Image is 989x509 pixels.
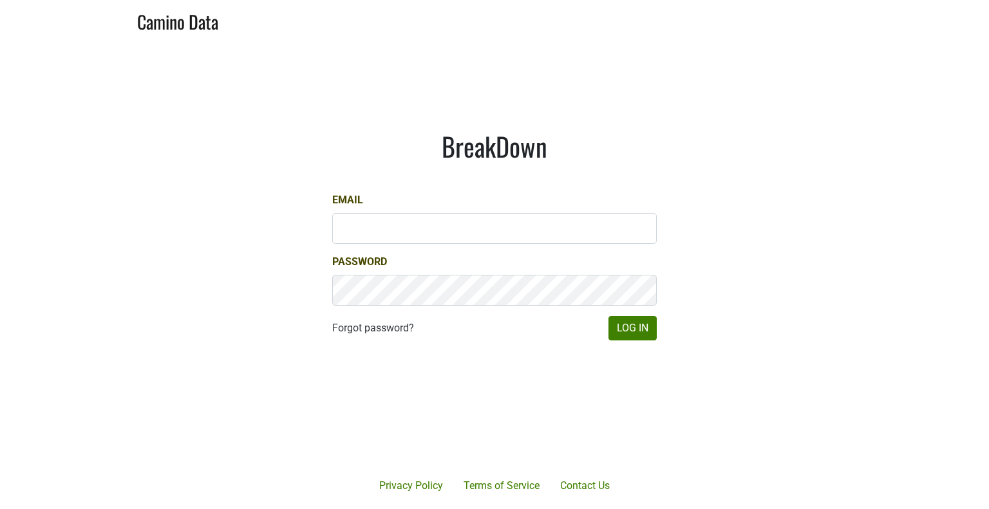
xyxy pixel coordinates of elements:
[332,192,363,208] label: Email
[608,316,657,340] button: Log In
[550,473,620,499] a: Contact Us
[369,473,453,499] a: Privacy Policy
[332,131,657,162] h1: BreakDown
[332,254,387,270] label: Password
[453,473,550,499] a: Terms of Service
[332,320,414,336] a: Forgot password?
[137,5,218,35] a: Camino Data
